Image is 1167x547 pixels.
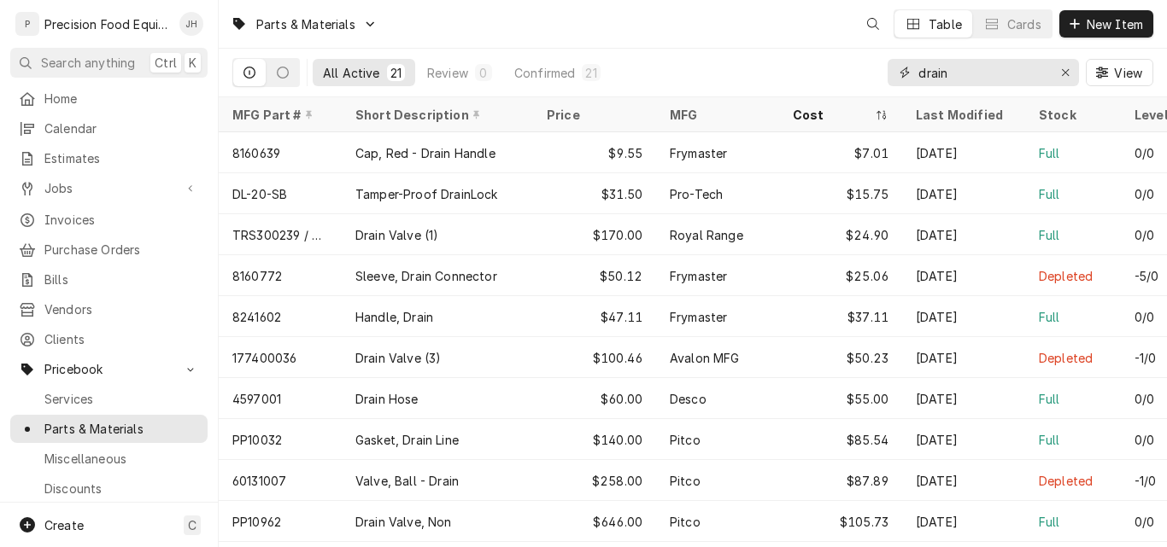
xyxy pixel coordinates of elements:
span: Parts & Materials [44,420,199,438]
div: Sleeve, Drain Connector [355,267,497,285]
div: 21 [390,64,402,82]
div: Desco [670,390,707,408]
div: $24.90 [779,214,902,255]
div: 8160772 [232,267,282,285]
div: Frymaster [670,144,727,162]
div: Drain Valve, Non [355,513,452,531]
a: Estimates [10,144,208,172]
div: 0/0 [1135,226,1154,244]
div: Full [1039,513,1060,531]
a: Home [10,84,208,113]
div: $7.01 [779,132,902,173]
div: $15.75 [779,173,902,214]
div: 177400036 [232,349,296,367]
div: Full [1039,185,1060,203]
span: Vendors [44,300,199,318]
span: Parts & Materials [256,15,355,33]
div: Tamper-Proof DrainLock [355,185,498,203]
a: Services [10,385,208,413]
div: [DATE] [902,132,1025,173]
div: $170.00 [533,214,656,255]
div: Cost [793,106,871,124]
div: Handle, Drain [355,308,433,326]
div: Pro-Tech [670,185,723,203]
div: 0/0 [1135,185,1154,203]
div: $646.00 [533,501,656,542]
div: Drain Valve (1) [355,226,438,244]
span: Search anything [41,54,135,72]
div: Drain Valve (3) [355,349,441,367]
div: $60.00 [533,378,656,419]
div: $55.00 [779,378,902,419]
div: 4597001 [232,390,281,408]
div: $258.00 [533,460,656,501]
div: [DATE] [902,214,1025,255]
div: $47.11 [533,296,656,337]
div: 0 [478,64,489,82]
span: Purchase Orders [44,241,199,259]
div: Depleted [1039,472,1093,490]
div: [DATE] [902,255,1025,296]
div: Precision Food Equipment LLC [44,15,170,33]
div: Depleted [1039,349,1093,367]
div: $100.46 [533,337,656,378]
div: $37.11 [779,296,902,337]
span: View [1111,64,1146,82]
div: Pitco [670,472,701,490]
div: Full [1039,390,1060,408]
div: 0/0 [1135,144,1154,162]
span: Services [44,390,199,408]
span: Discounts [44,480,199,498]
div: 0/0 [1135,513,1154,531]
div: 0/0 [1135,431,1154,449]
span: Home [44,90,199,108]
div: 8160639 [232,144,280,162]
div: PP10962 [232,513,281,531]
span: Miscellaneous [44,450,199,468]
span: Bills [44,271,199,288]
div: Full [1039,226,1060,244]
div: $9.55 [533,132,656,173]
div: DL-20-SB [232,185,287,203]
div: Confirmed [514,64,575,82]
span: Pricebook [44,360,173,378]
div: Depleted [1039,267,1093,285]
span: Jobs [44,179,173,197]
div: PP10032 [232,431,282,449]
div: Stock [1039,106,1104,124]
div: -5/0 [1135,267,1159,285]
a: Vendors [10,295,208,323]
div: Full [1039,431,1060,449]
div: Price [547,106,639,124]
span: Calendar [44,119,199,137]
div: 0/0 [1135,390,1154,408]
div: Gasket, Drain Line [355,431,459,449]
a: Clients [10,325,208,353]
a: Go to Jobs [10,174,208,202]
div: $25.06 [779,255,902,296]
span: Ctrl [155,54,177,72]
button: View [1086,59,1153,86]
span: New Item [1083,15,1146,33]
input: Keyword search [918,59,1047,86]
span: C [188,516,196,534]
a: Calendar [10,114,208,143]
div: MFG [670,106,762,124]
div: JH [179,12,203,36]
div: [DATE] [902,501,1025,542]
span: Estimates [44,149,199,167]
div: $140.00 [533,419,656,460]
span: Clients [44,330,199,348]
div: $50.23 [779,337,902,378]
div: -1/0 [1135,349,1157,367]
a: Go to Pricebook [10,355,208,383]
div: Cards [1007,15,1041,33]
div: Drain Hose [355,390,419,408]
span: Invoices [44,211,199,229]
div: 8241602 [232,308,281,326]
div: Last Modified [916,106,1008,124]
a: Bills [10,265,208,294]
div: Full [1039,144,1060,162]
a: Go to Parts & Materials [224,10,384,38]
div: Cap, Red - Drain Handle [355,144,496,162]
